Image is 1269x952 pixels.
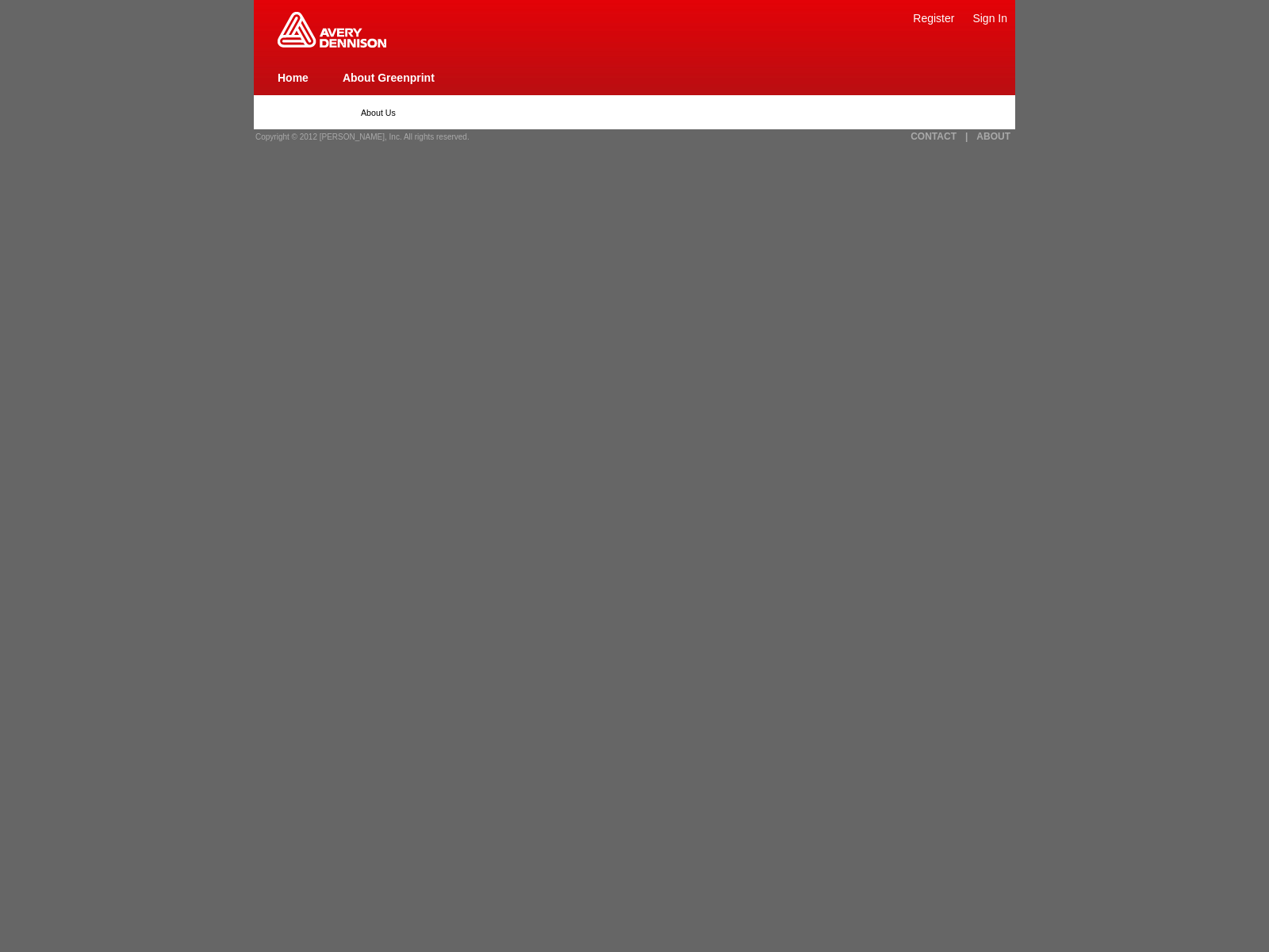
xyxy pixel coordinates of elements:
a: Greenprint [278,40,386,49]
span: Copyright © 2012 [PERSON_NAME], Inc. All rights reserved. [255,132,470,141]
a: Sign In [972,12,1007,25]
a: About Greenprint [343,71,435,84]
p: About Us [361,108,908,117]
img: Home [278,12,386,48]
a: ABOUT [976,131,1010,142]
a: Home [278,71,309,84]
a: Register [913,12,954,25]
a: CONTACT [911,131,957,142]
a: | [965,131,968,142]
